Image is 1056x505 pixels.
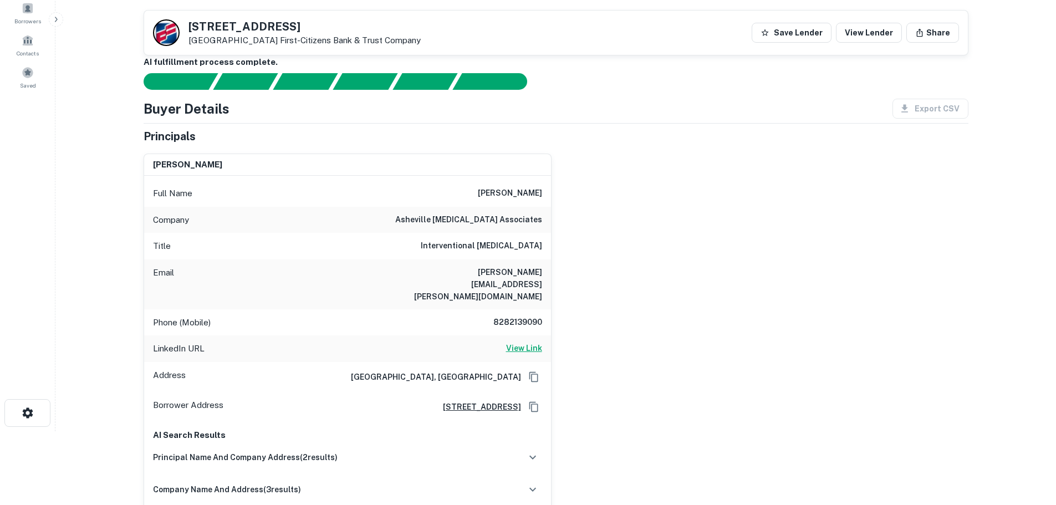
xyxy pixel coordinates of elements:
a: View Lender [836,23,902,43]
button: Copy Address [526,369,542,385]
span: Saved [20,81,36,90]
span: Contacts [17,49,39,58]
a: Contacts [3,30,52,60]
h5: [STREET_ADDRESS] [188,21,421,32]
h6: AI fulfillment process complete. [144,56,968,69]
button: Save Lender [752,23,831,43]
div: AI fulfillment process complete. [453,73,540,90]
h4: Buyer Details [144,99,229,119]
h6: company name and address ( 3 results) [153,483,301,496]
a: First-citizens Bank & Trust Company [280,35,421,45]
div: Documents found, AI parsing details... [273,73,338,90]
iframe: Chat Widget [1001,416,1056,470]
p: Phone (Mobile) [153,316,211,329]
p: Borrower Address [153,399,223,415]
div: Your request is received and processing... [213,73,278,90]
h6: 8282139090 [476,316,542,329]
p: Company [153,213,189,227]
a: Saved [3,62,52,92]
h6: [PERSON_NAME][EMAIL_ADDRESS][PERSON_NAME][DOMAIN_NAME] [409,266,542,303]
p: Full Name [153,187,192,200]
h6: View Link [506,342,542,354]
h6: asheville [MEDICAL_DATA] associates [395,213,542,227]
div: Principals found, AI now looking for contact information... [333,73,397,90]
h6: [PERSON_NAME] [153,159,222,171]
h5: Principals [144,128,196,145]
span: Borrowers [14,17,41,25]
a: [STREET_ADDRESS] [434,401,521,413]
p: Address [153,369,186,385]
div: Principals found, still searching for contact information. This may take time... [392,73,457,90]
p: [GEOGRAPHIC_DATA] [188,35,421,45]
div: Sending borrower request to AI... [130,73,213,90]
p: Email [153,266,174,303]
button: Share [906,23,959,43]
h6: [PERSON_NAME] [478,187,542,200]
p: LinkedIn URL [153,342,205,355]
h6: [GEOGRAPHIC_DATA], [GEOGRAPHIC_DATA] [342,371,521,383]
h6: principal name and company address ( 2 results) [153,451,338,463]
button: Copy Address [526,399,542,415]
p: AI Search Results [153,429,542,442]
p: Title [153,239,171,253]
a: View Link [506,342,542,355]
h6: Interventional [MEDICAL_DATA] [421,239,542,253]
